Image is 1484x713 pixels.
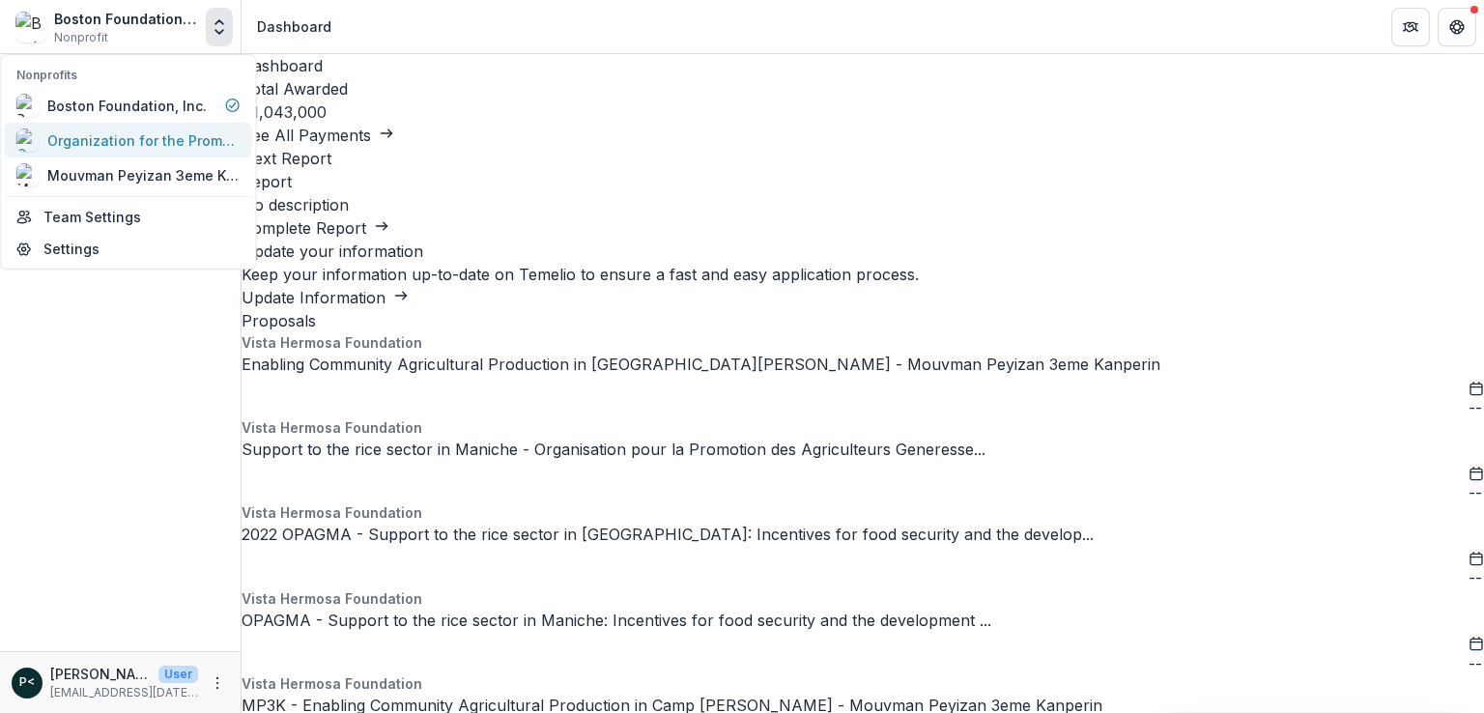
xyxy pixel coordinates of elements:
[242,673,1484,694] p: Vista Hermosa Foundation
[1469,569,1484,587] span: --
[50,664,151,684] p: [PERSON_NAME][DATE] <[EMAIL_ADDRESS][DATE][DOMAIN_NAME]> <[DOMAIN_NAME][EMAIL_ADDRESS][DATE][DOMA...
[242,440,985,459] a: Support to the rice sector in Maniche - Organisation pour la Promotion des Agriculteurs Generesse...
[54,29,108,46] span: Nonprofit
[1438,8,1476,46] button: Get Help
[50,684,198,701] p: [EMAIL_ADDRESS][DATE][DOMAIN_NAME]
[242,147,1484,170] h2: Next Report
[242,417,1484,438] p: Vista Hermosa Foundation
[15,12,46,43] img: Boston Foundation, Inc.
[242,218,389,238] a: Complete Report
[242,263,1484,286] h3: Keep your information up-to-date on Temelio to ensure a fast and easy application process.
[242,332,1484,353] p: Vista Hermosa Foundation
[1469,484,1484,502] span: --
[206,8,233,46] button: Open entity switcher
[257,16,331,37] div: Dashboard
[242,525,1094,544] a: 2022 OPAGMA - Support to the rice sector in [GEOGRAPHIC_DATA]: Incentives for food security and t...
[19,676,35,689] div: Pierre Noel <pierre.noel@tbf.org> <pierre.noel@tbf.org> <pierre.noel@tbf.org> <pierre.noel@tbf.org>
[158,666,198,683] p: User
[1391,8,1430,46] button: Partners
[242,170,1484,193] h3: Report
[242,288,409,307] a: Update Information
[1469,399,1484,417] span: --
[242,193,1484,216] p: No description
[242,502,1484,523] p: Vista Hermosa Foundation
[242,77,1484,100] h2: Total Awarded
[242,240,1484,263] h2: Update your information
[242,54,1484,77] h1: Dashboard
[206,671,229,695] button: More
[242,100,1484,124] h3: $1,043,000
[242,355,1160,374] a: Enabling Community Agricultural Production in [GEOGRAPHIC_DATA][PERSON_NAME] - Mouvman Peyizan 3e...
[242,124,394,147] button: See All Payments
[242,611,991,630] a: OPAGMA - Support to the rice sector in Maniche: Incentives for food security and the development ...
[242,309,1484,332] h2: Proposals
[1469,655,1484,673] span: --
[249,13,339,41] nav: breadcrumb
[54,9,198,29] div: Boston Foundation, Inc.
[242,588,1484,609] p: Vista Hermosa Foundation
